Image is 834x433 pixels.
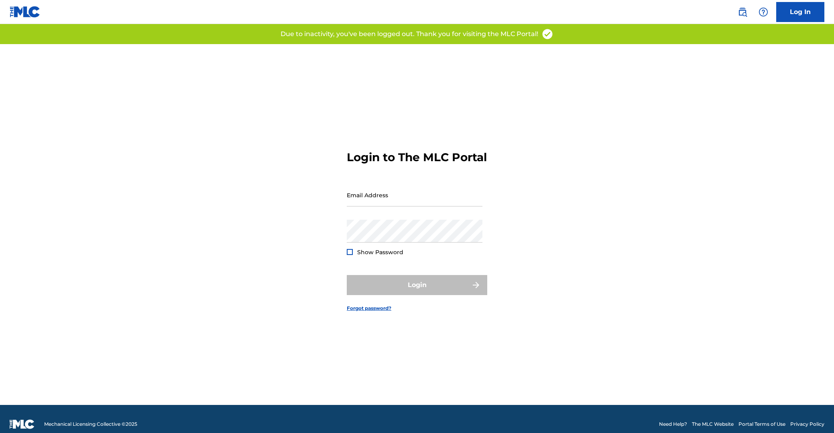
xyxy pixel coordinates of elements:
img: logo [10,419,35,429]
img: MLC Logo [10,6,41,18]
span: Mechanical Licensing Collective © 2025 [44,421,137,428]
a: Privacy Policy [790,421,824,428]
img: search [738,7,747,17]
a: Need Help? [659,421,687,428]
img: help [759,7,768,17]
p: Due to inactivity, you've been logged out. Thank you for visiting the MLC Portal! [281,29,538,39]
a: Public Search [734,4,751,20]
span: Show Password [357,249,403,256]
a: Log In [776,2,824,22]
a: The MLC Website [692,421,734,428]
h3: Login to The MLC Portal [347,150,487,164]
a: Forgot password? [347,305,391,312]
div: Help [755,4,771,20]
a: Portal Terms of Use [738,421,785,428]
img: access [541,28,553,40]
